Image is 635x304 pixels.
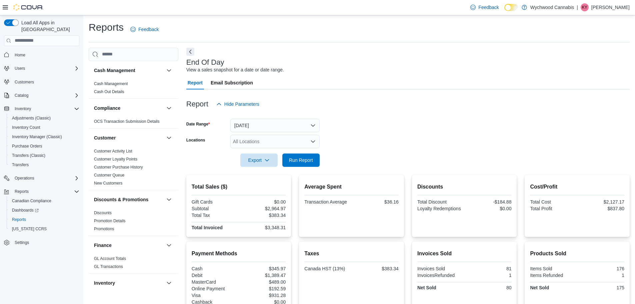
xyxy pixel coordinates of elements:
span: Transfers [12,162,29,168]
div: Items Sold [530,266,576,271]
a: Customer Loyalty Points [94,157,137,162]
div: Subtotal [192,206,237,211]
div: $2,127.17 [579,199,624,205]
span: Inventory Count [9,123,79,131]
div: Customer [89,147,178,190]
div: $0.00 [466,206,511,211]
a: Adjustments (Classic) [9,114,53,122]
button: [US_STATE] CCRS [7,224,82,234]
span: Feedback [478,4,499,11]
a: Customers [12,78,37,86]
h2: Taxes [304,250,399,258]
h2: Discounts [417,183,512,191]
span: GL Transactions [94,264,123,269]
span: [US_STATE] CCRS [12,226,47,232]
button: Inventory [94,280,164,286]
span: Export [244,154,274,167]
span: Operations [15,176,34,181]
div: Finance [89,255,178,273]
div: $383.34 [240,213,286,218]
button: Run Report [282,154,320,167]
h3: Inventory [94,280,115,286]
button: Reports [7,215,82,224]
h3: Discounts & Promotions [94,196,148,203]
a: Feedback [128,23,161,36]
button: Cash Management [165,66,173,74]
span: New Customers [94,181,122,186]
h3: Finance [94,242,112,249]
span: Reports [9,216,79,224]
div: Total Tax [192,213,237,218]
a: Customer Purchase History [94,165,143,170]
a: Purchase Orders [9,142,45,150]
div: View a sales snapshot for a date or date range. [186,66,284,73]
span: Home [12,51,79,59]
button: [DATE] [230,119,320,132]
span: Report [188,76,203,89]
span: Transfers (Classic) [9,151,79,160]
p: | [577,3,578,11]
div: 176 [579,266,624,271]
button: Open list of options [310,139,316,144]
a: Home [12,51,28,59]
div: Total Cost [530,199,576,205]
a: Dashboards [7,206,82,215]
h2: Cost/Profit [530,183,624,191]
a: Inventory Count [9,123,43,131]
span: Transfers [9,161,79,169]
img: Cova [13,4,43,11]
a: Settings [12,239,32,247]
div: 175 [579,285,624,290]
button: Customer [165,134,173,142]
span: Settings [15,240,29,245]
button: Inventory Manager (Classic) [7,132,82,141]
span: Reports [12,188,79,196]
h1: Reports [89,21,124,34]
a: [US_STATE] CCRS [9,225,49,233]
h2: Total Sales ($) [192,183,286,191]
button: Inventory [1,104,82,113]
span: Inventory Manager (Classic) [12,134,62,139]
button: Customers [1,77,82,87]
div: Cash [192,266,237,271]
button: Settings [1,238,82,247]
div: Visa [192,293,237,298]
span: Customers [12,78,79,86]
div: Cash Management [89,80,178,98]
button: Inventory [12,105,34,113]
span: Settings [12,238,79,247]
h2: Payment Methods [192,250,286,258]
div: Canada HST (13%) [304,266,350,271]
input: Dark Mode [504,4,518,11]
a: Inventory Manager (Classic) [9,133,65,141]
div: Invoices Sold [417,266,463,271]
div: 1 [466,273,511,278]
span: Catalog [15,93,28,98]
span: Load All Apps in [GEOGRAPHIC_DATA] [19,19,79,33]
button: Canadian Compliance [7,196,82,206]
div: $3,348.31 [240,225,286,230]
a: OCS Transaction Submission Details [94,119,160,124]
span: Promotions [94,226,114,232]
span: Adjustments (Classic) [9,114,79,122]
button: Catalog [12,91,31,99]
button: Transfers (Classic) [7,151,82,160]
span: Inventory [12,105,79,113]
span: Customer Queue [94,173,124,178]
div: $1,389.47 [240,273,286,278]
div: $931.28 [240,293,286,298]
button: Users [12,64,28,72]
div: Online Payment [192,286,237,291]
label: Date Range [186,121,210,127]
div: $837.80 [579,206,624,211]
div: Gift Cards [192,199,237,205]
span: Discounts [94,210,112,216]
p: Wychwood Cannabis [530,3,574,11]
span: Users [15,66,25,71]
div: $383.34 [353,266,399,271]
h3: Cash Management [94,67,135,74]
button: Reports [1,187,82,196]
span: Canadian Compliance [9,197,79,205]
div: Discounts & Promotions [89,209,178,236]
div: -$184.88 [466,199,511,205]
